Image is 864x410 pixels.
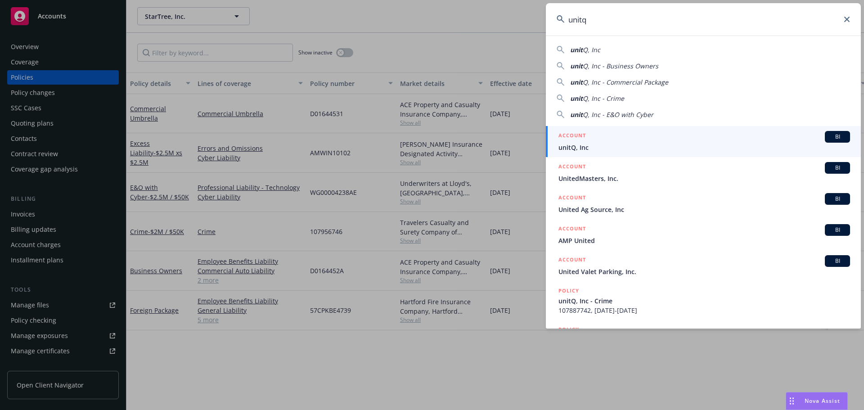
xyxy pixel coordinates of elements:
[558,236,850,245] span: AMP United
[786,392,797,410] div: Drag to move
[546,219,861,250] a: ACCOUNTBIAMP United
[583,110,653,119] span: Q, Inc - E&O with Cyber
[546,157,861,188] a: ACCOUNTBIUnitedMasters, Inc.
[546,281,861,320] a: POLICYunitQ, Inc - Crime107887742, [DATE]-[DATE]
[558,205,850,214] span: United Ag Source, Inc
[558,286,579,295] h5: POLICY
[828,226,846,234] span: BI
[583,78,668,86] span: Q, Inc - Commercial Package
[558,255,586,266] h5: ACCOUNT
[558,306,850,315] span: 107887742, [DATE]-[DATE]
[583,62,658,70] span: Q, Inc - Business Owners
[558,224,586,235] h5: ACCOUNT
[558,325,579,334] h5: POLICY
[546,320,861,359] a: POLICY
[558,296,850,306] span: unitQ, Inc - Crime
[570,78,583,86] span: unit
[805,397,840,405] span: Nova Assist
[828,195,846,203] span: BI
[583,94,624,103] span: Q, Inc - Crime
[558,174,850,183] span: UnitedMasters, Inc.
[546,188,861,219] a: ACCOUNTBIUnited Ag Source, Inc
[828,164,846,172] span: BI
[583,45,600,54] span: Q, Inc
[546,3,861,36] input: Search...
[828,257,846,265] span: BI
[546,250,861,281] a: ACCOUNTBIUnited Valet Parking, Inc.
[828,133,846,141] span: BI
[570,62,583,70] span: unit
[570,45,583,54] span: unit
[558,143,850,152] span: unitQ, Inc
[558,267,850,276] span: United Valet Parking, Inc.
[558,193,586,204] h5: ACCOUNT
[570,94,583,103] span: unit
[558,131,586,142] h5: ACCOUNT
[558,162,586,173] h5: ACCOUNT
[570,110,583,119] span: unit
[786,392,848,410] button: Nova Assist
[546,126,861,157] a: ACCOUNTBIunitQ, Inc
